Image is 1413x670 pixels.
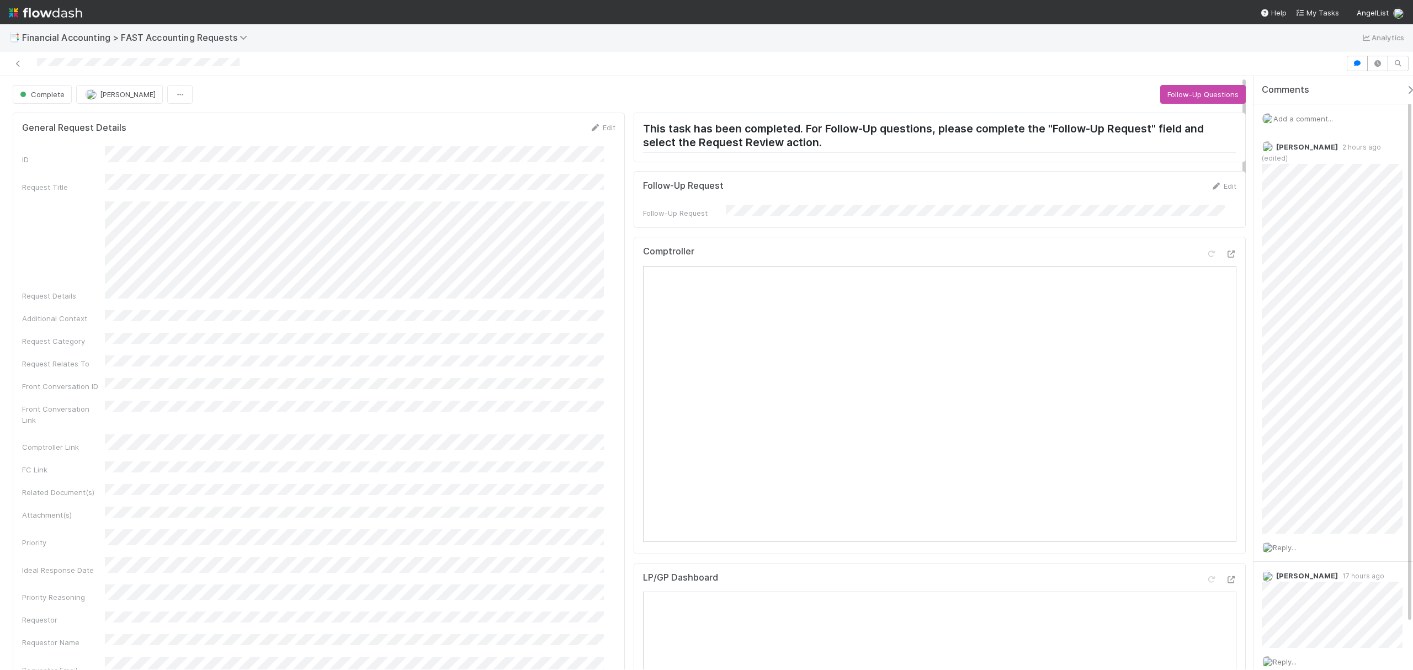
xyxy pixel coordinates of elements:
[1295,7,1339,18] a: My Tasks
[22,336,105,347] div: Request Category
[1262,84,1309,95] span: Comments
[22,537,105,548] div: Priority
[1262,656,1273,667] img: avatar_d45d11ee-0024-4901-936f-9df0a9cc3b4e.png
[22,592,105,603] div: Priority Reasoning
[22,464,105,475] div: FC Link
[76,85,163,104] button: [PERSON_NAME]
[1393,8,1404,19] img: avatar_d45d11ee-0024-4901-936f-9df0a9cc3b4e.png
[13,85,72,104] button: Complete
[86,89,97,100] img: avatar_c7c7de23-09de-42ad-8e02-7981c37ee075.png
[643,246,694,257] h5: Comptroller
[9,33,20,42] span: 📑
[1260,7,1287,18] div: Help
[22,381,105,392] div: Front Conversation ID
[1262,571,1273,582] img: avatar_711f55b7-5a46-40da-996f-bc93b6b86381.png
[643,572,718,583] h5: LP/GP Dashboard
[18,90,65,99] span: Complete
[1361,31,1404,44] a: Analytics
[643,122,1236,153] h2: This task has been completed. For Follow-Up questions, please complete the "Follow-Up Request" fi...
[22,487,105,498] div: Related Document(s)
[1295,8,1339,17] span: My Tasks
[22,154,105,165] div: ID
[1160,85,1246,104] button: Follow-Up Questions
[1273,657,1297,666] span: Reply...
[22,614,105,625] div: Requestor
[22,290,105,301] div: Request Details
[1210,182,1236,190] a: Edit
[1357,8,1389,17] span: AngelList
[1262,542,1273,553] img: avatar_d45d11ee-0024-4901-936f-9df0a9cc3b4e.png
[1276,142,1338,151] span: [PERSON_NAME]
[22,442,105,453] div: Comptroller Link
[643,208,726,219] div: Follow-Up Request
[1262,113,1273,124] img: avatar_d45d11ee-0024-4901-936f-9df0a9cc3b4e.png
[1273,114,1333,123] span: Add a comment...
[22,509,105,520] div: Attachment(s)
[22,123,126,134] h5: General Request Details
[1262,141,1273,152] img: avatar_c7c7de23-09de-42ad-8e02-7981c37ee075.png
[22,32,253,43] span: Financial Accounting > FAST Accounting Requests
[643,180,724,192] h5: Follow-Up Request
[1276,571,1338,580] span: [PERSON_NAME]
[22,182,105,193] div: Request Title
[100,90,156,99] span: [PERSON_NAME]
[589,123,615,132] a: Edit
[1338,572,1384,580] span: 17 hours ago
[22,313,105,324] div: Additional Context
[22,403,105,426] div: Front Conversation Link
[9,3,82,22] img: logo-inverted-e16ddd16eac7371096b0.svg
[22,565,105,576] div: Ideal Response Date
[22,637,105,648] div: Requestor Name
[1273,543,1297,552] span: Reply...
[22,358,105,369] div: Request Relates To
